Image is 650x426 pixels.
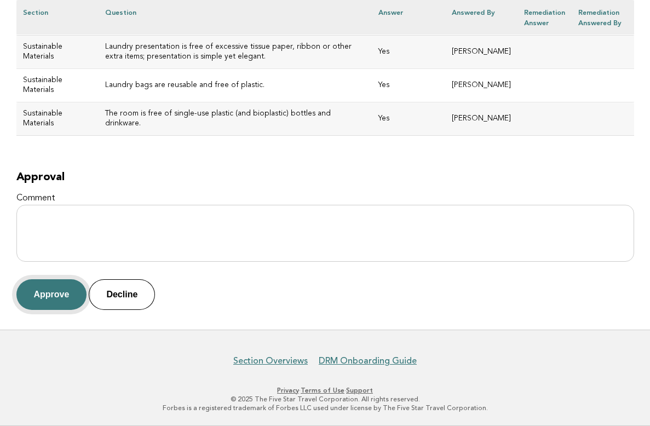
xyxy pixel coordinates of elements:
a: DRM Onboarding Guide [319,355,417,366]
p: © 2025 The Five Star Travel Corporation. All rights reserved. [15,395,635,404]
h2: Approval [16,171,634,184]
p: Forbes is a registered trademark of Forbes LLC used under license by The Five Star Travel Corpora... [15,404,635,412]
button: Approve [16,279,87,310]
h3: Laundry bags are reusable and free of plastic. [105,80,365,90]
h3: Laundry presentation is free of excessive tissue paper, ribbon or other extra items; presentation... [105,42,365,62]
td: [PERSON_NAME] [445,68,517,102]
a: Privacy [277,387,299,394]
a: Section Overviews [233,355,308,366]
td: Sustainable Materials [16,102,99,136]
td: Yes [372,35,445,68]
td: Sustainable Materials [16,35,99,68]
button: Decline [89,279,155,310]
h3: The room is free of single-use plastic (and bioplastic) bottles and drinkware. [105,109,365,129]
label: Comment [16,193,634,204]
td: [PERSON_NAME] [445,102,517,136]
td: Yes [372,102,445,136]
p: · · [15,386,635,395]
td: Sustainable Materials [16,68,99,102]
td: Yes [372,68,445,102]
a: Support [346,387,373,394]
a: Terms of Use [301,387,344,394]
td: [PERSON_NAME] [445,35,517,68]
